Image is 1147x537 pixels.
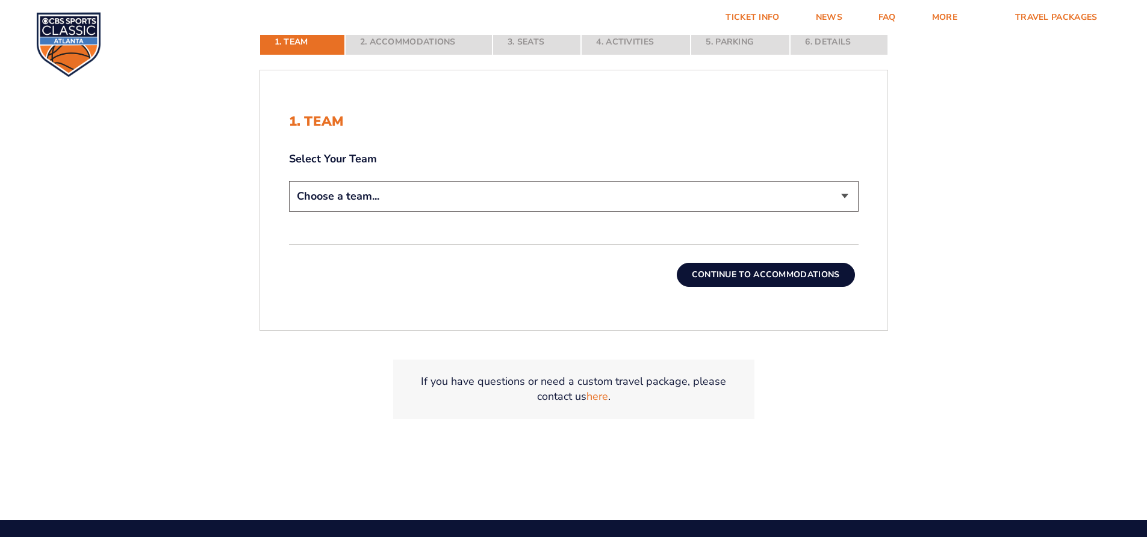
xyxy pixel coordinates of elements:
label: Select Your Team [289,152,859,167]
img: CBS Sports Classic [36,12,101,77]
button: Continue To Accommodations [677,263,855,287]
h2: 1. Team [289,114,859,129]
p: If you have questions or need a custom travel package, please contact us . [408,374,740,404]
a: here [586,389,608,404]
